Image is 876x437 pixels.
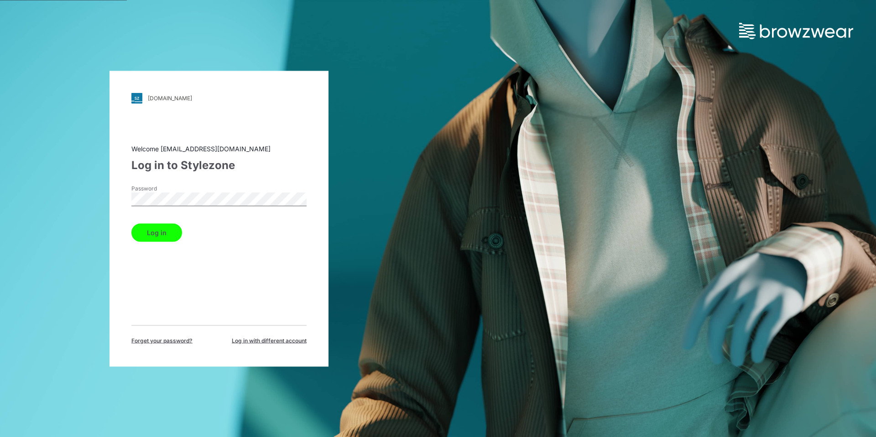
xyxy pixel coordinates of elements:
a: [DOMAIN_NAME] [131,93,307,103]
span: Forget your password? [131,336,193,344]
img: svg+xml;base64,PHN2ZyB3aWR0aD0iMjgiIGhlaWdodD0iMjgiIHZpZXdCb3g9IjAgMCAyOCAyOCIgZmlsbD0ibm9uZSIgeG... [131,93,142,103]
div: Log in to Stylezone [131,157,307,173]
button: Log in [131,223,182,242]
div: Welcome [EMAIL_ADDRESS][DOMAIN_NAME] [131,144,307,153]
img: browzwear-logo.73288ffb.svg [739,23,853,39]
span: Log in with different account [232,336,307,344]
div: [DOMAIN_NAME] [148,95,192,102]
label: Password [131,184,195,192]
